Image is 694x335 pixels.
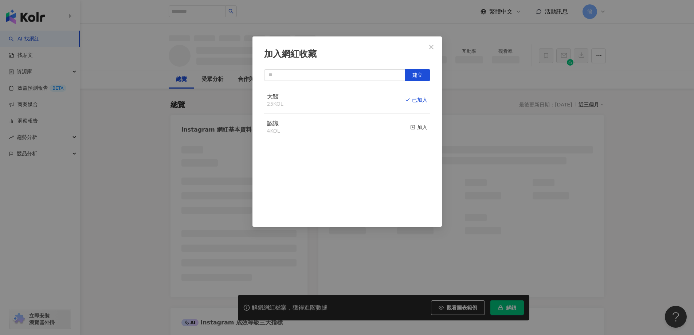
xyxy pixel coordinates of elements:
[267,121,279,126] a: 認識
[412,72,423,78] span: 建立
[267,128,280,135] div: 4 KOL
[405,96,427,104] div: 已加入
[428,44,434,50] span: close
[267,93,279,100] span: 大醫
[267,120,279,127] span: 認識
[405,69,430,81] button: 建立
[410,123,427,131] div: 加入
[267,94,279,100] a: 大醫
[264,48,430,61] div: 加入網紅收藏
[410,120,427,135] button: 加入
[405,93,427,108] button: 已加入
[267,101,283,108] div: 25 KOL
[424,40,439,54] button: Close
